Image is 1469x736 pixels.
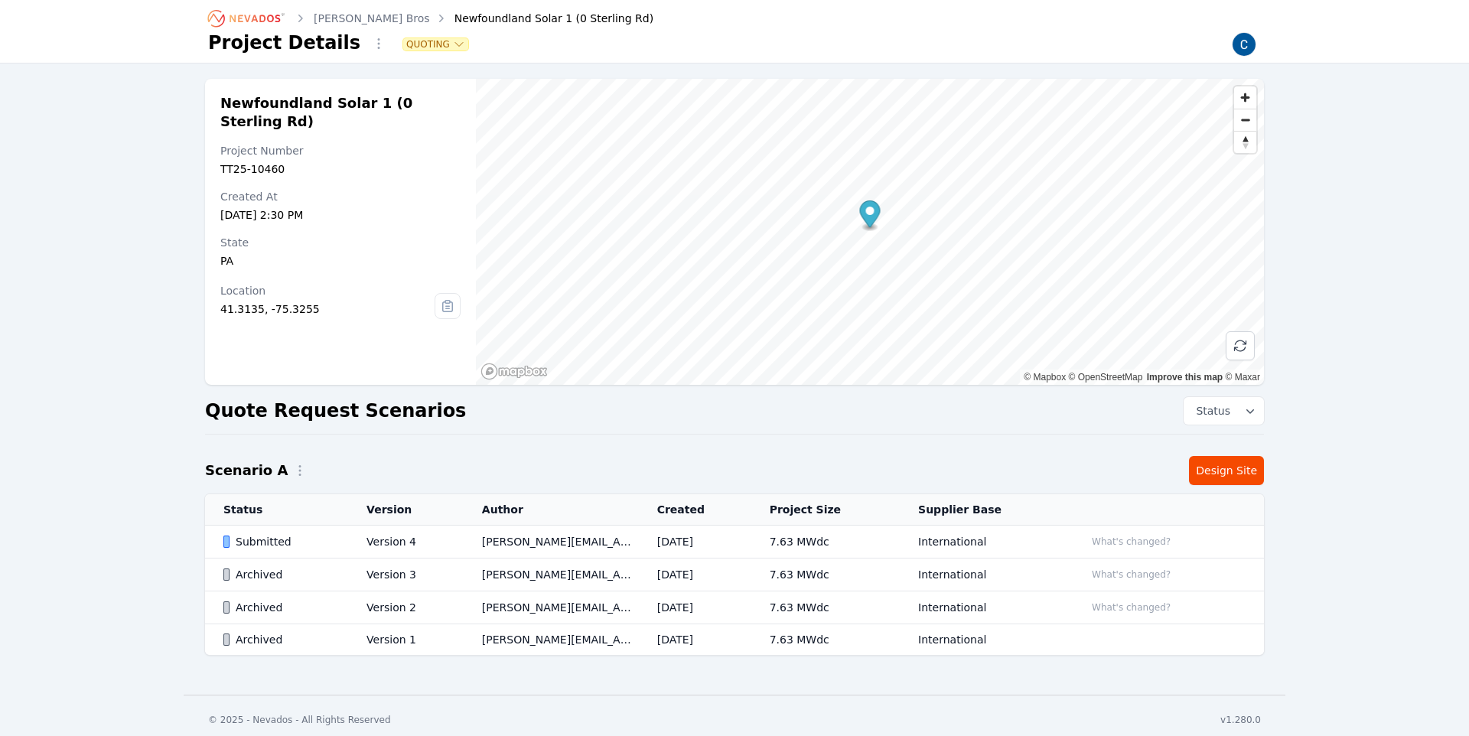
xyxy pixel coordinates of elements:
button: What's changed? [1085,599,1177,616]
div: Newfoundland Solar 1 (0 Sterling Rd) [433,11,653,26]
h2: Newfoundland Solar 1 (0 Sterling Rd) [220,94,461,131]
nav: Breadcrumb [208,6,653,31]
h2: Scenario A [205,460,288,481]
div: v1.280.0 [1220,714,1261,726]
div: Archived [223,567,340,582]
td: 7.63 MWdc [751,526,900,559]
td: 7.63 MWdc [751,559,900,591]
button: Quoting [403,38,468,50]
div: State [220,235,461,250]
th: Author [464,494,639,526]
div: Submitted [223,534,340,549]
a: [PERSON_NAME] Bros [314,11,430,26]
td: Version 2 [348,591,464,624]
td: International [900,526,1067,559]
div: Archived [223,632,340,647]
h2: Quote Request Scenarios [205,399,466,423]
td: Version 3 [348,559,464,591]
tr: ArchivedVersion 3[PERSON_NAME][EMAIL_ADDRESS][PERSON_NAME][DOMAIN_NAME][DATE]7.63 MWdcInternation... [205,559,1264,591]
td: International [900,591,1067,624]
h1: Project Details [208,31,360,55]
td: International [900,559,1067,591]
div: Map marker [859,200,880,232]
td: [DATE] [639,559,751,591]
button: Zoom out [1234,109,1256,131]
span: Reset bearing to north [1234,132,1256,153]
td: Version 4 [348,526,464,559]
td: 7.63 MWdc [751,591,900,624]
canvas: Map [476,79,1264,385]
tr: SubmittedVersion 4[PERSON_NAME][EMAIL_ADDRESS][PERSON_NAME][DOMAIN_NAME][DATE]7.63 MWdcInternatio... [205,526,1264,559]
th: Project Size [751,494,900,526]
div: © 2025 - Nevados - All Rights Reserved [208,714,391,726]
td: [DATE] [639,624,751,656]
a: Mapbox [1024,372,1066,383]
th: Supplier Base [900,494,1067,526]
td: [PERSON_NAME][EMAIL_ADDRESS][PERSON_NAME][DOMAIN_NAME] [464,591,639,624]
a: Improve this map [1147,372,1223,383]
button: What's changed? [1085,533,1177,550]
td: 7.63 MWdc [751,624,900,656]
div: Location [220,283,435,298]
td: [PERSON_NAME][EMAIL_ADDRESS][PERSON_NAME][DOMAIN_NAME] [464,559,639,591]
a: OpenStreetMap [1069,372,1143,383]
td: [PERSON_NAME][EMAIL_ADDRESS][PERSON_NAME][DOMAIN_NAME] [464,526,639,559]
tr: ArchivedVersion 1[PERSON_NAME][EMAIL_ADDRESS][PERSON_NAME][DOMAIN_NAME][DATE]7.63 MWdcInternational [205,624,1264,656]
td: [DATE] [639,591,751,624]
div: 41.3135, -75.3255 [220,301,435,317]
button: Reset bearing to north [1234,131,1256,153]
td: Version 1 [348,624,464,656]
div: TT25-10460 [220,161,461,177]
th: Status [205,494,348,526]
td: [DATE] [639,526,751,559]
img: Carmen Brooks [1232,32,1256,57]
td: International [900,624,1067,656]
a: Mapbox homepage [480,363,548,380]
button: Zoom in [1234,86,1256,109]
th: Version [348,494,464,526]
a: Design Site [1189,456,1264,485]
div: Project Number [220,143,461,158]
tr: ArchivedVersion 2[PERSON_NAME][EMAIL_ADDRESS][PERSON_NAME][DOMAIN_NAME][DATE]7.63 MWdcInternation... [205,591,1264,624]
div: Created At [220,189,461,204]
span: Status [1190,403,1230,418]
a: Maxar [1225,372,1260,383]
div: PA [220,253,461,269]
button: What's changed? [1085,566,1177,583]
div: Archived [223,600,340,615]
button: Status [1184,397,1264,425]
div: [DATE] 2:30 PM [220,207,461,223]
td: [PERSON_NAME][EMAIL_ADDRESS][PERSON_NAME][DOMAIN_NAME] [464,624,639,656]
th: Created [639,494,751,526]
